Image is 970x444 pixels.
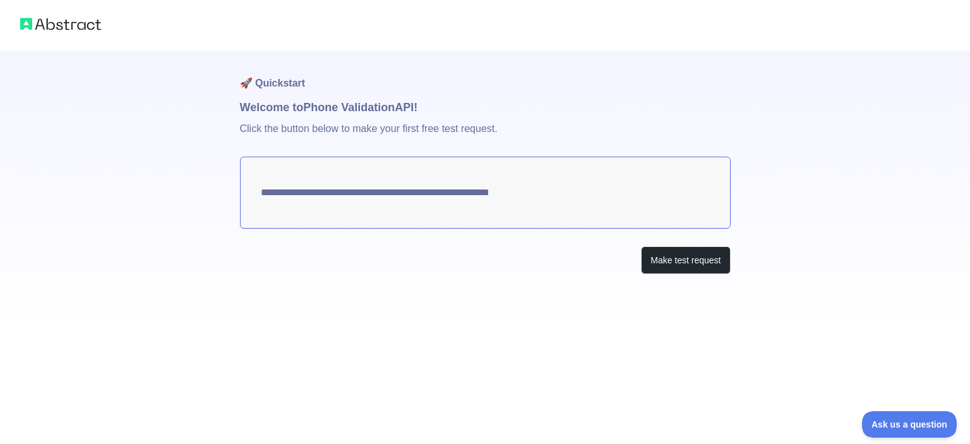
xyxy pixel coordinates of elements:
[862,411,957,438] iframe: Toggle Customer Support
[641,246,730,275] button: Make test request
[20,15,101,33] img: Abstract logo
[240,51,731,99] h1: 🚀 Quickstart
[240,99,731,116] h1: Welcome to Phone Validation API!
[240,116,731,157] p: Click the button below to make your first free test request.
